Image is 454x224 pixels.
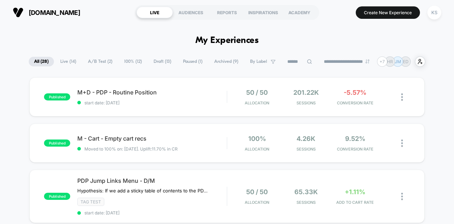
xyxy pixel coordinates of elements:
[297,135,315,142] span: 4.26k
[84,146,178,152] span: Moved to 100% on: [DATE] . Uplift: 11.70% in CR
[77,177,227,184] span: PDP Jump Links Menu - D/M
[77,188,209,193] span: Hypothesis: If we add a sticky table of contents to the PDP we can expect to see an increase in a...
[344,89,366,96] span: -5.57%
[44,93,70,100] span: published
[283,100,329,105] span: Sessions
[77,135,227,142] span: M - Cart - Empty cart recs
[387,59,393,64] p: HR
[44,140,70,147] span: published
[77,89,227,96] span: M+D - PDP - Routine Position
[44,193,70,200] span: published
[209,57,244,66] span: Archived ( 9 )
[403,59,409,64] p: ED
[119,57,147,66] span: 100% ( 12 )
[283,200,329,205] span: Sessions
[294,188,318,196] span: 65.33k
[83,57,118,66] span: A/B Test ( 2 )
[245,200,269,205] span: Allocation
[246,89,268,96] span: 50 / 50
[77,198,104,206] span: TAG Test
[356,6,420,19] button: Create New Experience
[245,100,269,105] span: Allocation
[11,7,82,18] button: [DOMAIN_NAME]
[77,100,227,105] span: start date: [DATE]
[148,57,177,66] span: Draft ( 13 )
[332,100,378,105] span: CONVERSION RATE
[29,9,80,16] span: [DOMAIN_NAME]
[395,59,401,64] p: JM
[13,7,23,18] img: Visually logo
[332,200,378,205] span: ADD TO CART RATE
[55,57,82,66] span: Live ( 14 )
[377,56,387,67] div: + 7
[29,57,54,66] span: All ( 28 )
[248,135,266,142] span: 100%
[427,6,441,20] div: KS
[425,5,443,20] button: KS
[281,7,317,18] div: ACADEMY
[246,188,268,196] span: 50 / 50
[245,7,281,18] div: INSPIRATIONS
[137,7,173,18] div: LIVE
[77,210,227,215] span: start date: [DATE]
[209,7,245,18] div: REPORTS
[345,135,365,142] span: 9.52%
[365,59,370,64] img: end
[401,193,403,200] img: close
[401,140,403,147] img: close
[293,89,319,96] span: 201.22k
[195,35,259,46] h1: My Experiences
[283,147,329,152] span: Sessions
[173,7,209,18] div: AUDIENCES
[245,147,269,152] span: Allocation
[401,93,403,101] img: close
[345,188,365,196] span: +1.11%
[178,57,208,66] span: Paused ( 1 )
[332,147,378,152] span: CONVERSION RATE
[250,59,267,64] span: By Label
